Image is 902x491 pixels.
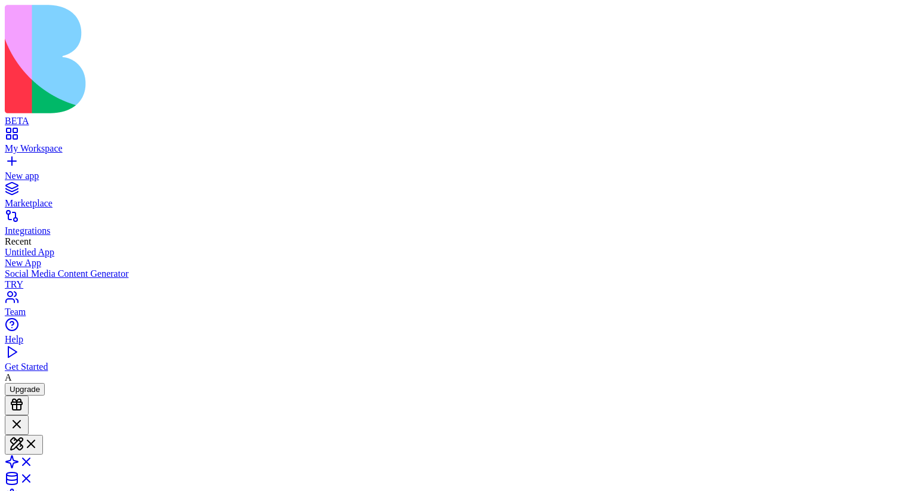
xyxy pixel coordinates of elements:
a: Help [5,323,897,345]
div: BETA [5,116,897,126]
a: New App [5,258,897,268]
a: Team [5,296,897,317]
a: New app [5,160,897,181]
a: Upgrade [5,384,45,394]
div: My Workspace [5,143,897,154]
div: Marketplace [5,198,897,209]
span: Recent [5,236,31,246]
img: logo [5,5,484,113]
div: Help [5,334,897,345]
div: Get Started [5,362,897,372]
button: Upgrade [5,383,45,396]
span: A [5,372,12,382]
a: My Workspace [5,132,897,154]
div: Integrations [5,226,897,236]
div: Team [5,307,897,317]
a: BETA [5,105,897,126]
a: Integrations [5,215,897,236]
div: New app [5,171,897,181]
a: Marketplace [5,187,897,209]
a: Social Media Content GeneratorTRY [5,268,897,290]
div: TRY [5,279,897,290]
a: Get Started [5,351,897,372]
a: Untitled App [5,247,897,258]
div: Social Media Content Generator [5,268,897,279]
